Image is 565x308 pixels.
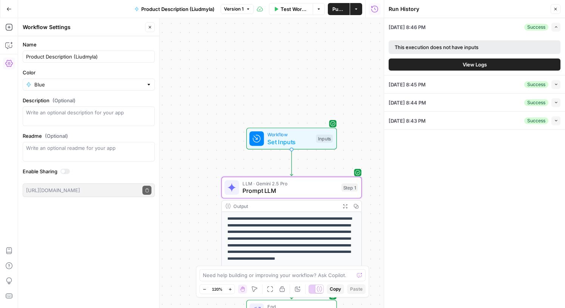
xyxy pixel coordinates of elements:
span: Copy [330,286,341,293]
div: Success [524,99,548,106]
div: Success [524,117,548,124]
span: Set Inputs [267,137,312,146]
span: LLM · Gemini 2.5 Pro [242,180,338,187]
span: [DATE] 8:45 PM [389,81,426,88]
span: View Logs [463,61,487,68]
label: Readme [23,132,155,140]
span: Workflow [267,131,312,138]
span: Publish [332,5,345,13]
button: Copy [327,284,344,294]
span: [DATE] 8:43 PM [389,117,426,125]
span: Test Workflow [281,5,308,13]
input: Blue [34,81,143,88]
g: Edge from start to step_1 [290,149,293,176]
div: This execution does not have inputs [395,43,517,51]
button: Paste [347,284,366,294]
div: Step 1 [341,183,358,192]
label: Name [23,41,155,48]
div: Success [524,24,548,31]
div: Success [524,81,548,88]
div: Workflow Settings [23,23,143,31]
span: 120% [212,286,222,292]
span: (Optional) [45,132,68,140]
button: Version 1 [221,4,254,14]
input: Untitled [26,53,151,60]
div: WorkflowSet InputsInputs [221,128,362,149]
button: Product Description (Liudmyla) [130,3,219,15]
span: Version 1 [224,6,244,12]
label: Enable Sharing [23,168,155,175]
span: (Optional) [52,97,76,104]
button: View Logs [389,59,560,71]
span: Paste [350,286,363,293]
span: Prompt LLM [242,186,338,195]
span: [DATE] 8:46 PM [389,23,426,31]
div: Inputs [316,134,333,143]
label: Color [23,69,155,76]
div: Output [233,202,337,209]
span: Product Description (Liudmyla) [141,5,215,13]
span: [DATE] 8:44 PM [389,99,426,106]
button: Publish [328,3,350,15]
button: Test Workflow [269,3,313,15]
g: Edge from step_1 to end [290,273,293,299]
label: Description [23,97,155,104]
